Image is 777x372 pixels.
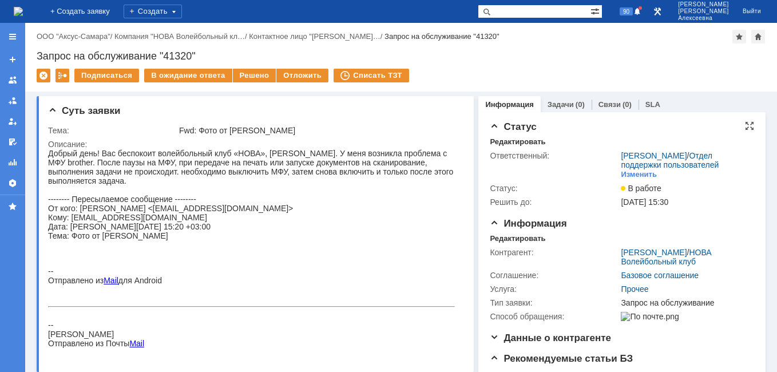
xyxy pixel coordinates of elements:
[490,353,633,364] span: Рекомендуемые статьи БЗ
[751,30,765,43] div: Сделать домашней страницей
[732,30,746,43] div: Добавить в избранное
[249,32,384,41] div: /
[490,234,545,243] div: Редактировать
[490,151,619,160] div: Ответственный:
[3,153,22,172] a: Отчеты
[37,69,50,82] div: Удалить
[179,126,458,135] div: Fwd: Фото от [PERSON_NAME]
[48,105,120,116] span: Суть заявки
[745,121,754,130] div: На всю страницу
[678,8,729,15] span: [PERSON_NAME]
[249,32,380,41] a: Контактное лицо "[PERSON_NAME]…
[621,151,687,160] a: [PERSON_NAME]
[621,170,657,179] div: Изменить
[621,271,699,280] a: Базовое соглашение
[3,174,22,192] a: Настройки
[81,190,96,199] a: Mail
[490,284,619,294] div: Услуга:
[37,32,114,41] div: /
[3,112,22,130] a: Мои заявки
[14,7,23,16] a: Перейти на домашнюю страницу
[48,126,177,135] div: Тема:
[651,5,664,18] a: Перейти в интерфейс администратора
[621,248,711,266] a: НОВА Волейбольный клуб
[384,32,499,41] div: Запрос на обслуживание "41320"
[490,121,536,132] span: Статус
[3,50,22,69] a: Создать заявку
[621,312,679,321] img: По почте.png
[48,140,461,149] div: Описание:
[576,100,585,109] div: (0)
[623,100,632,109] div: (0)
[3,92,22,110] a: Заявки в моей ответственности
[621,184,661,193] span: В работе
[645,100,660,109] a: SLA
[490,137,545,147] div: Редактировать
[490,248,619,257] div: Контрагент:
[114,32,245,41] a: Компания "НОВА Волейбольный кл…
[490,218,566,229] span: Информация
[37,50,766,62] div: Запрос на обслуживание "41320"
[14,7,23,16] img: logo
[621,151,719,169] a: Отдел поддержки пользователей
[678,15,729,22] span: Алексеевна
[55,69,69,82] div: Работа с массовостью
[124,5,182,18] div: Создать
[620,7,633,15] span: 90
[37,32,110,41] a: ООО "Аксус-Самара"
[621,248,687,257] a: [PERSON_NAME]
[490,298,619,307] div: Тип заявки:
[621,248,749,266] div: /
[490,312,619,321] div: Способ обращения:
[490,271,619,280] div: Соглашение:
[3,71,22,89] a: Заявки на командах
[3,133,22,151] a: Мои согласования
[490,197,619,207] div: Решить до:
[598,100,621,109] a: Связи
[485,100,533,109] a: Информация
[621,298,749,307] div: Запрос на обслуживание
[490,333,611,343] span: Данные о контрагенте
[548,100,574,109] a: Задачи
[621,151,749,169] div: /
[55,127,70,136] a: Mail
[590,5,602,16] span: Расширенный поиск
[621,284,648,294] a: Прочее
[490,184,619,193] div: Статус:
[678,1,729,8] span: [PERSON_NAME]
[621,197,668,207] span: [DATE] 15:30
[114,32,249,41] div: /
